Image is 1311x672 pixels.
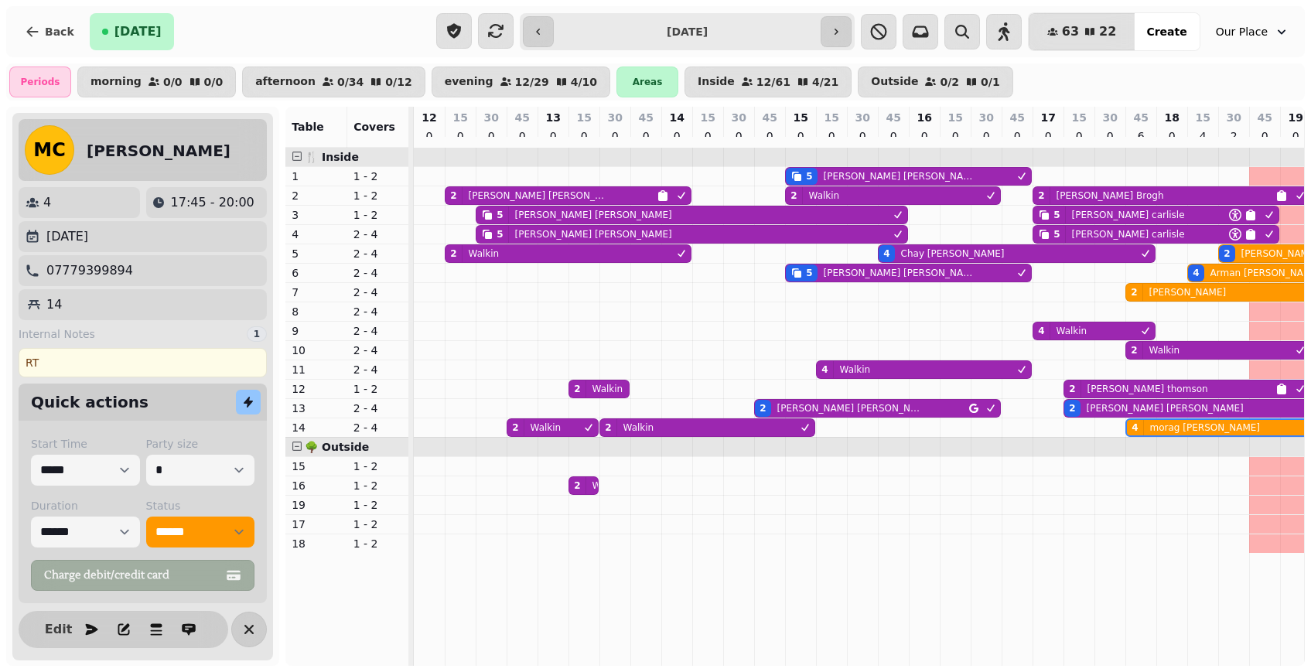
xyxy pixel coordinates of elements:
p: 1 - 2 [353,478,403,493]
p: 6 [1135,128,1147,144]
p: 12 / 29 [515,77,549,87]
p: 5 [292,246,341,261]
span: 63 [1062,26,1079,38]
h2: [PERSON_NAME] [87,140,230,162]
p: 45 [1009,110,1024,125]
p: [PERSON_NAME] [PERSON_NAME] [515,228,672,240]
p: 45 [886,110,900,125]
p: Walkin [469,247,500,260]
p: 2 - 4 [353,401,403,416]
p: 2 - 4 [353,246,403,261]
button: morning0/00/0 [77,67,236,97]
div: 2 [450,247,456,260]
p: 0 [702,128,714,144]
p: Walkin [1057,325,1087,337]
p: 1 - 2 [353,517,403,532]
div: 2 [574,383,580,395]
p: 0 [640,128,652,144]
p: 2 - 4 [353,323,403,339]
div: 2 [1224,247,1230,260]
button: Back [12,13,87,50]
button: [DATE] [90,13,174,50]
p: 0 / 12 [385,77,411,87]
p: 0 [825,128,838,144]
p: 15 [576,110,591,125]
p: 12 [422,110,436,125]
p: morning [90,76,142,88]
p: Walkin [531,421,562,434]
div: 2 [450,189,456,202]
p: 2 - 4 [353,420,403,435]
p: 4 / 21 [812,77,838,87]
p: 0 [794,128,807,144]
p: 17 [292,517,341,532]
p: 19 [1288,110,1302,125]
p: 12 / 61 [756,77,790,87]
p: 17 [1040,110,1055,125]
p: 15 [292,459,341,474]
p: 0 [763,128,776,144]
label: Start Time [31,436,140,452]
p: 0 [547,128,559,144]
p: 10 [292,343,341,358]
p: 4 [43,193,51,212]
p: [PERSON_NAME] [PERSON_NAME] [1087,402,1244,414]
p: 4 [1197,128,1209,144]
p: 0 / 2 [940,77,959,87]
div: 5 [806,267,812,279]
p: 0 [918,128,930,144]
p: Chay [PERSON_NAME] [901,247,1005,260]
p: 0 [1073,128,1085,144]
div: 2 [1069,402,1075,414]
p: 0 [485,128,497,144]
p: [PERSON_NAME] thomson [1087,383,1208,395]
p: 3 [292,207,341,223]
span: Covers [353,121,395,133]
p: 13 [292,401,341,416]
p: 45 [638,110,653,125]
p: 1 - 2 [353,497,403,513]
label: Party size [146,436,255,452]
div: Periods [9,67,71,97]
span: Edit [50,623,68,635]
div: 5 [1053,209,1060,221]
p: afternoon [255,76,316,88]
button: Our Place [1207,18,1299,46]
p: Walkin [592,479,599,492]
p: 6 [292,265,341,281]
p: 1 - 2 [353,188,403,203]
div: 2 [1131,286,1137,298]
div: 5 [1053,228,1060,240]
p: Walkin [840,363,871,376]
p: 14 [46,295,62,314]
button: 6322 [1029,13,1135,50]
p: 0 [949,128,961,144]
p: 15 [1071,110,1086,125]
p: Walkin [623,421,654,434]
p: 15 [1195,110,1210,125]
label: Duration [31,498,140,513]
span: Our Place [1216,24,1268,39]
p: 0 [671,128,683,144]
div: 4 [883,247,889,260]
span: MC [33,141,66,159]
p: 2 [1227,128,1240,144]
p: 9 [292,323,341,339]
p: 12 [292,381,341,397]
p: 4 [292,227,341,242]
p: [PERSON_NAME] carlisle [1072,209,1185,221]
span: Back [45,26,74,37]
p: 30 [731,110,746,125]
p: 11 [292,362,341,377]
p: 1 - 2 [353,459,403,474]
span: Charge debit/credit card [44,570,223,581]
p: 18 [1164,110,1179,125]
p: 4 / 10 [571,77,597,87]
p: 0 [609,128,621,144]
div: 4 [1132,421,1138,434]
h2: Quick actions [31,391,149,413]
div: 2 [574,479,580,492]
div: 5 [497,228,503,240]
p: 2 - 4 [353,285,403,300]
p: 0 [578,128,590,144]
